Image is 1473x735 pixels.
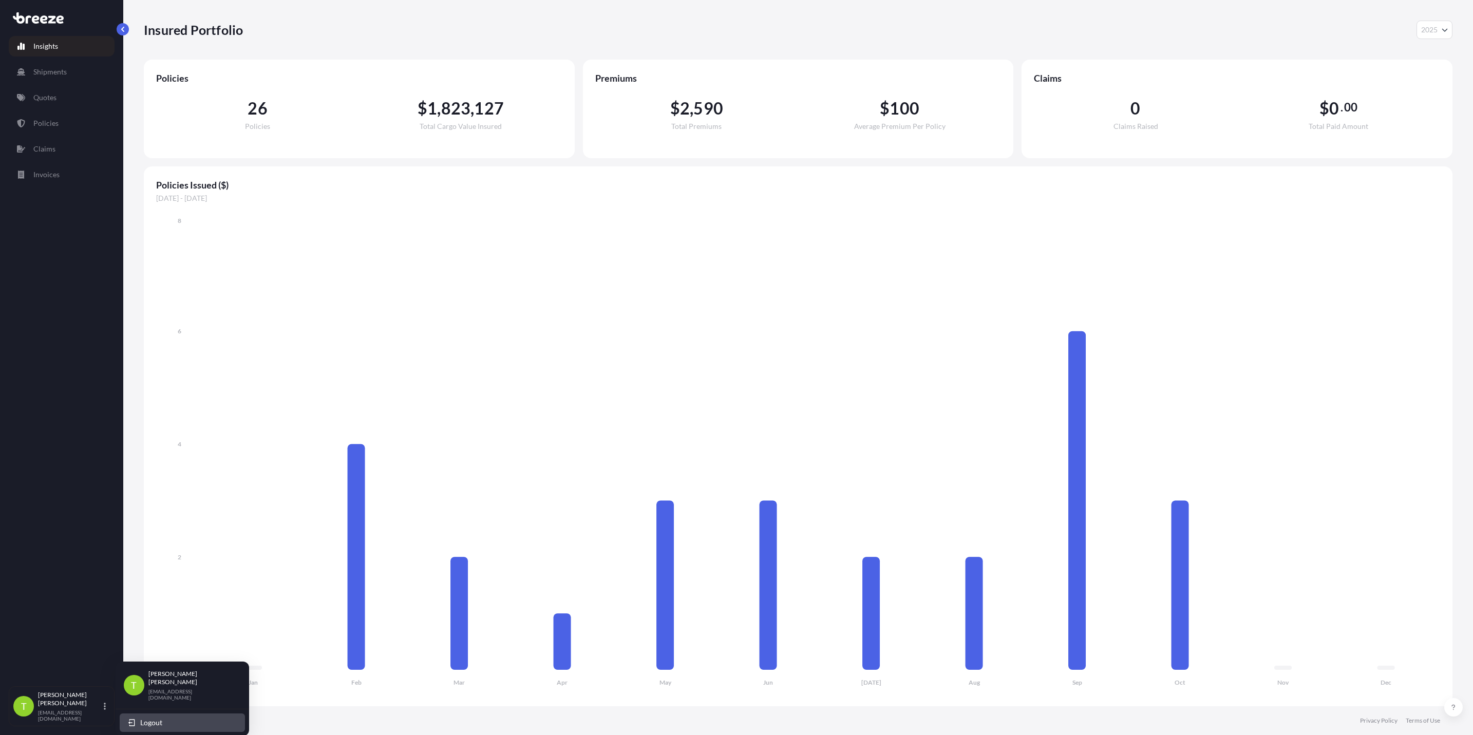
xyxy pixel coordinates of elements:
span: , [690,100,693,117]
span: Logout [140,718,162,728]
span: [DATE] - [DATE] [156,193,1440,203]
span: Claims Raised [1113,123,1158,130]
span: T [21,701,27,711]
span: Average Premium Per Policy [854,123,946,130]
a: Claims [9,139,115,159]
p: Shipments [33,67,67,77]
span: Policies [245,123,270,130]
span: 0 [1329,100,1339,117]
tspan: 4 [178,440,181,448]
span: 00 [1344,103,1357,111]
p: [EMAIL_ADDRESS][DOMAIN_NAME] [148,688,233,701]
tspan: Feb [351,679,362,686]
span: Total Cargo Value Insured [420,123,502,130]
button: Logout [120,713,245,732]
span: , [470,100,474,117]
span: Policies Issued ($) [156,179,1440,191]
span: $ [1319,100,1329,117]
p: [EMAIL_ADDRESS][DOMAIN_NAME] [38,709,102,722]
p: Insights [33,41,58,51]
tspan: Jan [249,679,258,686]
tspan: 6 [178,327,181,335]
tspan: Mar [454,679,465,686]
p: Insured Portfolio [144,22,243,38]
span: Premiums [595,72,1002,84]
span: , [437,100,441,117]
span: T [131,680,137,690]
span: $ [418,100,427,117]
button: Year Selector [1417,21,1452,39]
a: Privacy Policy [1360,717,1398,725]
span: Claims [1034,72,1440,84]
span: 127 [474,100,504,117]
p: [PERSON_NAME] [PERSON_NAME] [38,691,102,707]
a: Shipments [9,62,115,82]
span: 590 [693,100,723,117]
span: $ [880,100,890,117]
p: Quotes [33,92,56,103]
tspan: Nov [1277,679,1289,686]
p: Invoices [33,169,60,180]
span: Total Premiums [671,123,722,130]
p: [PERSON_NAME] [PERSON_NAME] [148,670,233,686]
a: Terms of Use [1406,717,1440,725]
a: Invoices [9,164,115,185]
span: 100 [890,100,919,117]
span: $ [670,100,680,117]
span: Total Paid Amount [1309,123,1368,130]
span: Policies [156,72,562,84]
span: . [1340,103,1343,111]
tspan: 2 [178,553,181,561]
span: 26 [248,100,267,117]
p: Policies [33,118,59,128]
span: 823 [441,100,471,117]
p: Claims [33,144,55,154]
a: Insights [9,36,115,56]
tspan: Oct [1175,679,1185,686]
a: Quotes [9,87,115,108]
span: 2025 [1421,25,1438,35]
tspan: May [659,679,672,686]
tspan: Apr [557,679,568,686]
tspan: Aug [969,679,980,686]
a: Policies [9,113,115,134]
tspan: Jun [763,679,773,686]
span: 0 [1130,100,1140,117]
tspan: 8 [178,217,181,224]
tspan: Dec [1381,679,1391,686]
span: 2 [680,100,690,117]
tspan: [DATE] [861,679,881,686]
span: 1 [427,100,437,117]
tspan: Sep [1072,679,1082,686]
